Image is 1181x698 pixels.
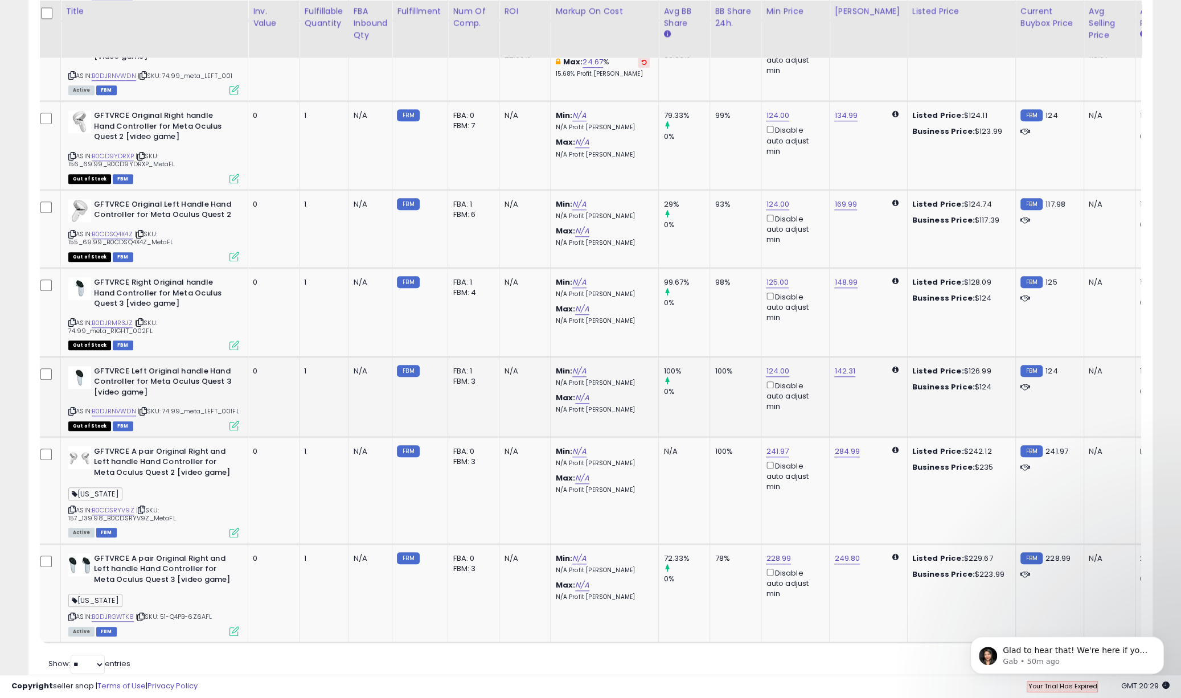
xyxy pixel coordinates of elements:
b: Business Price: [912,293,975,303]
div: % [555,57,650,78]
small: FBM [397,109,419,121]
div: 1 [304,110,339,121]
a: B0DJRNVWDN [92,71,136,81]
b: GFTVRCE Original Right handle Hand Controller for Meta Oculus Quest 2 [video game] [94,110,232,145]
div: BB Share 24h. [715,5,756,29]
small: FBM [397,552,419,564]
b: GFTVRCE Right Original handle Hand Controller for Meta Oculus Quest 3 [video game] [94,277,232,312]
b: Listed Price: [912,277,964,288]
span: | SKU: 155_69.99_B0CDSQ4X4Z_MetaFL [68,229,174,247]
span: | SKU: 156_69.99_B0CD9YDRXP_MetaFL [68,151,175,169]
a: Terms of Use [97,680,146,691]
span: All listings currently available for purchase on Amazon [68,528,95,537]
a: N/A [572,446,586,457]
strong: Copyright [11,680,53,691]
i: Click to copy [137,614,145,620]
div: [PERSON_NAME] [834,5,902,17]
a: 148.99 [834,277,858,288]
div: N/A [504,277,542,288]
b: Max: [555,473,575,483]
span: All listings that are currently out of stock and unavailable for purchase on Amazon [68,174,111,184]
div: ASIN: [68,366,239,429]
a: N/A [575,137,589,148]
p: N/A Profit [PERSON_NAME] [555,239,650,247]
small: FBM [397,198,419,210]
span: All listings currently available for purchase on Amazon [68,627,95,637]
div: N/A [1089,199,1126,210]
div: Avg Selling Price [1089,5,1130,41]
span: All listings that are currently out of stock and unavailable for purchase on Amazon [68,340,111,350]
i: Click to copy [68,614,76,620]
small: Avg Win Price. [1140,29,1147,39]
span: FBM [113,174,133,184]
img: 318zId7r+hL._SL40_.jpg [68,110,91,133]
b: Min: [555,553,572,564]
b: Max: [555,137,575,147]
i: Click to copy [68,507,76,513]
a: N/A [575,473,589,484]
div: FBA: 0 [453,110,490,121]
b: Max: [555,225,575,236]
div: $126.99 [912,366,1007,376]
div: 100% [715,366,752,376]
span: 241.97 [1045,446,1068,457]
div: Disable auto adjust min [766,379,821,412]
div: Inv. value [253,5,294,29]
b: Min: [555,366,572,376]
b: Business Price: [912,126,975,137]
a: 24.67 [583,56,603,68]
b: Business Price: [912,381,975,392]
img: 21U2KliTEPL._SL40_.jpg [68,366,91,389]
b: GFTVRCE A pair Original Right and Left handle Hand Controller for Meta Oculus Quest 3 [video game] [94,553,232,588]
a: N/A [575,580,589,591]
div: FBM: 3 [453,564,490,574]
a: B0DJRMR3JZ [92,318,133,328]
div: 93% [715,199,752,210]
b: Business Price: [912,462,975,473]
a: 169.99 [834,199,857,210]
small: FBM [1020,552,1043,564]
div: Fulfillable Quantity [304,5,343,29]
span: 117.98 [1045,199,1065,210]
a: N/A [575,392,589,404]
p: N/A Profit [PERSON_NAME] [555,593,650,601]
span: | SKU: 51-Q4PB-6Z6AFL [136,612,212,621]
div: N/A [1140,446,1178,457]
span: | SKU: 74.99_meta_RIGHT_002FL [68,318,157,335]
b: Listed Price: [912,553,964,564]
div: FBM: 3 [453,376,490,387]
p: N/A Profit [PERSON_NAME] [555,151,650,159]
span: Show: entries [48,658,130,669]
div: Disable auto adjust min [766,290,821,323]
span: [US_STATE] [68,594,122,607]
div: Min Price [766,5,825,17]
span: 228.99 [1045,553,1071,564]
div: Current Buybox Price [1020,5,1079,29]
div: FBA: 1 [453,366,490,376]
p: N/A Profit [PERSON_NAME] [555,379,650,387]
span: FBM [113,421,133,431]
small: FBM [397,365,419,377]
div: FBA: 0 [453,553,490,564]
p: 15.68% Profit [PERSON_NAME] [555,70,650,78]
div: FBA: 1 [453,199,490,210]
div: 0 [253,366,290,376]
div: ASIN: [68,446,239,536]
div: $235 [912,462,1007,473]
a: 125.00 [766,277,789,288]
small: FBM [1020,365,1043,377]
div: N/A [1089,446,1126,457]
div: 0% [663,387,710,397]
a: Privacy Policy [147,680,198,691]
b: Max: [563,56,583,67]
div: N/A [1089,277,1126,288]
b: Business Price: [912,215,975,225]
div: N/A [354,277,384,288]
div: Disable auto adjust min [766,212,821,245]
span: | SKU: 74.99_meta_LEFT_001 [138,71,232,80]
div: ROI [504,5,546,17]
div: Disable auto adjust min [766,43,821,76]
a: 249.80 [834,553,860,564]
b: Listed Price: [912,366,964,376]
